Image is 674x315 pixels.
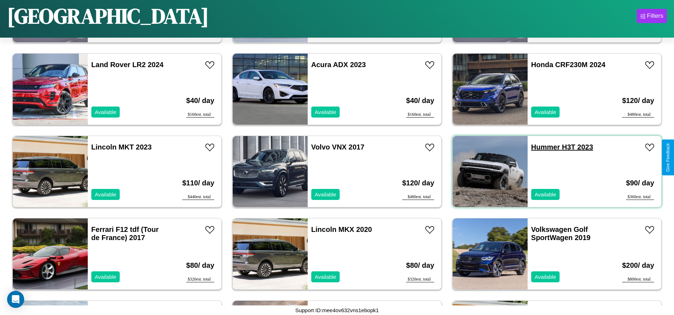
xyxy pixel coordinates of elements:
h3: $ 200 / day [622,254,654,277]
div: Filters [647,12,663,20]
h3: $ 80 / day [186,254,214,277]
h3: $ 120 / day [622,89,654,112]
div: $ 480 est. total [622,112,654,118]
a: Honda CRF230M 2024 [531,61,605,69]
a: Hummer H3T 2023 [531,143,593,151]
a: Volvo VNX 2017 [311,143,365,151]
button: Filters [637,9,667,23]
div: $ 360 est. total [626,194,654,200]
div: Open Intercom Messenger [7,291,24,308]
p: Available [95,107,117,117]
a: Land Rover LR2 2024 [91,61,163,69]
p: Available [535,107,556,117]
p: Available [95,190,117,199]
h3: $ 120 / day [402,172,434,194]
p: Available [315,190,336,199]
p: Available [315,107,336,117]
h3: $ 90 / day [626,172,654,194]
h3: $ 40 / day [186,89,214,112]
div: $ 480 est. total [402,194,434,200]
p: Support ID: mee4ov632vns1ebopk1 [295,305,379,315]
a: Volkswagen Golf SportWagen 2019 [531,226,591,241]
p: Available [315,272,336,282]
p: Available [535,190,556,199]
p: Available [535,272,556,282]
a: Ferrari F12 tdf (Tour de France) 2017 [91,226,159,241]
div: $ 320 est. total [186,277,214,282]
h3: $ 110 / day [182,172,214,194]
h3: $ 40 / day [406,89,434,112]
div: $ 160 est. total [186,112,214,118]
p: Available [95,272,117,282]
div: $ 160 est. total [406,112,434,118]
a: Acura ADX 2023 [311,61,366,69]
div: $ 800 est. total [622,277,654,282]
a: Lincoln MKX 2020 [311,226,372,233]
div: Give Feedback [665,143,670,172]
h1: [GEOGRAPHIC_DATA] [7,1,209,31]
div: $ 320 est. total [406,277,434,282]
h3: $ 80 / day [406,254,434,277]
a: Lincoln MKT 2023 [91,143,152,151]
div: $ 440 est. total [182,194,214,200]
